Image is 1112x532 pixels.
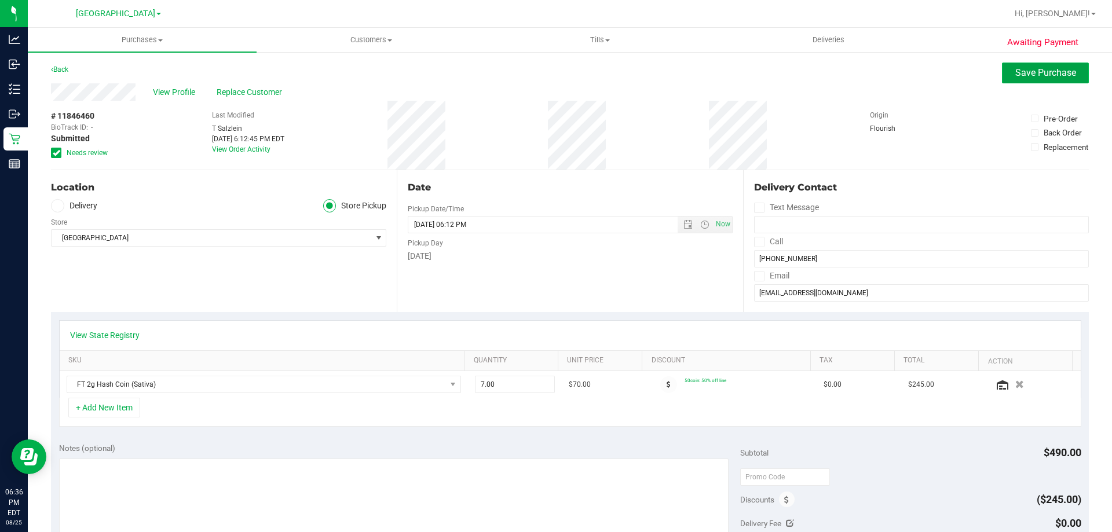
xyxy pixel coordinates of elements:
[67,376,446,392] span: FT 2g Hash Coin (Sativa)
[786,519,794,527] i: Edit Delivery Fee
[9,158,20,170] inline-svg: Reports
[485,28,714,52] a: Tills
[9,83,20,95] inline-svg: Inventory
[1055,517,1081,529] span: $0.00
[797,35,860,45] span: Deliveries
[67,148,108,158] span: Needs review
[1044,446,1081,458] span: $490.00
[323,199,387,212] label: Store Pickup
[52,230,371,246] span: [GEOGRAPHIC_DATA]
[28,35,257,45] span: Purchases
[51,181,386,195] div: Location
[908,379,934,390] span: $245.00
[68,398,140,417] button: + Add New Item
[59,443,115,453] span: Notes (optional)
[1002,63,1089,83] button: Save Purchase
[870,123,928,134] div: Flourish
[257,28,485,52] a: Customers
[257,35,485,45] span: Customers
[70,329,140,341] a: View State Registry
[51,110,94,122] span: # 11846460
[820,356,890,365] a: Tax
[9,58,20,70] inline-svg: Inbound
[12,439,46,474] iframe: Resource center
[1044,113,1078,124] div: Pre-Order
[685,377,726,383] span: 50coin: 50% off line
[217,86,286,98] span: Replace Customer
[408,204,464,214] label: Pickup Date/Time
[212,123,284,134] div: T Salzlein
[28,28,257,52] a: Purchases
[678,220,697,229] span: Open the date view
[9,133,20,145] inline-svg: Retail
[824,379,842,390] span: $0.00
[978,351,1071,372] th: Action
[754,216,1089,233] input: Format: (999) 999-9999
[153,86,199,98] span: View Profile
[754,233,783,250] label: Call
[474,356,554,365] a: Quantity
[76,9,155,19] span: [GEOGRAPHIC_DATA]
[694,220,714,229] span: Open the time view
[1007,36,1078,49] span: Awaiting Payment
[1044,127,1082,138] div: Back Order
[91,122,93,133] span: -
[754,181,1089,195] div: Delivery Contact
[740,519,781,528] span: Delivery Fee
[67,376,461,393] span: NO DATA FOUND
[904,356,974,365] a: Total
[754,250,1089,267] input: Format: (999) 999-9999
[870,110,888,120] label: Origin
[475,376,555,392] input: 7.00
[68,356,460,365] a: SKU
[740,448,769,457] span: Subtotal
[371,230,386,246] span: select
[754,199,819,216] label: Text Message
[9,108,20,120] inline-svg: Outbound
[740,489,774,510] span: Discounts
[740,468,830,486] input: Promo Code
[1044,141,1088,153] div: Replacement
[408,238,443,248] label: Pickup Day
[652,356,806,365] a: Discount
[5,487,23,518] p: 06:36 PM EDT
[408,250,732,262] div: [DATE]
[408,181,732,195] div: Date
[713,216,733,233] span: Set Current date
[1015,9,1090,18] span: Hi, [PERSON_NAME]!
[567,356,638,365] a: Unit Price
[9,34,20,45] inline-svg: Analytics
[51,65,68,74] a: Back
[5,518,23,527] p: 08/25
[714,28,943,52] a: Deliveries
[1015,67,1076,78] span: Save Purchase
[1037,493,1081,505] span: ($245.00)
[212,110,254,120] label: Last Modified
[51,199,97,212] label: Delivery
[212,145,270,153] a: View Order Activity
[754,267,789,284] label: Email
[569,379,591,390] span: $70.00
[51,133,90,145] span: Submitted
[51,217,67,228] label: Store
[486,35,714,45] span: Tills
[51,122,88,133] span: BioTrack ID:
[212,134,284,144] div: [DATE] 6:12:45 PM EDT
